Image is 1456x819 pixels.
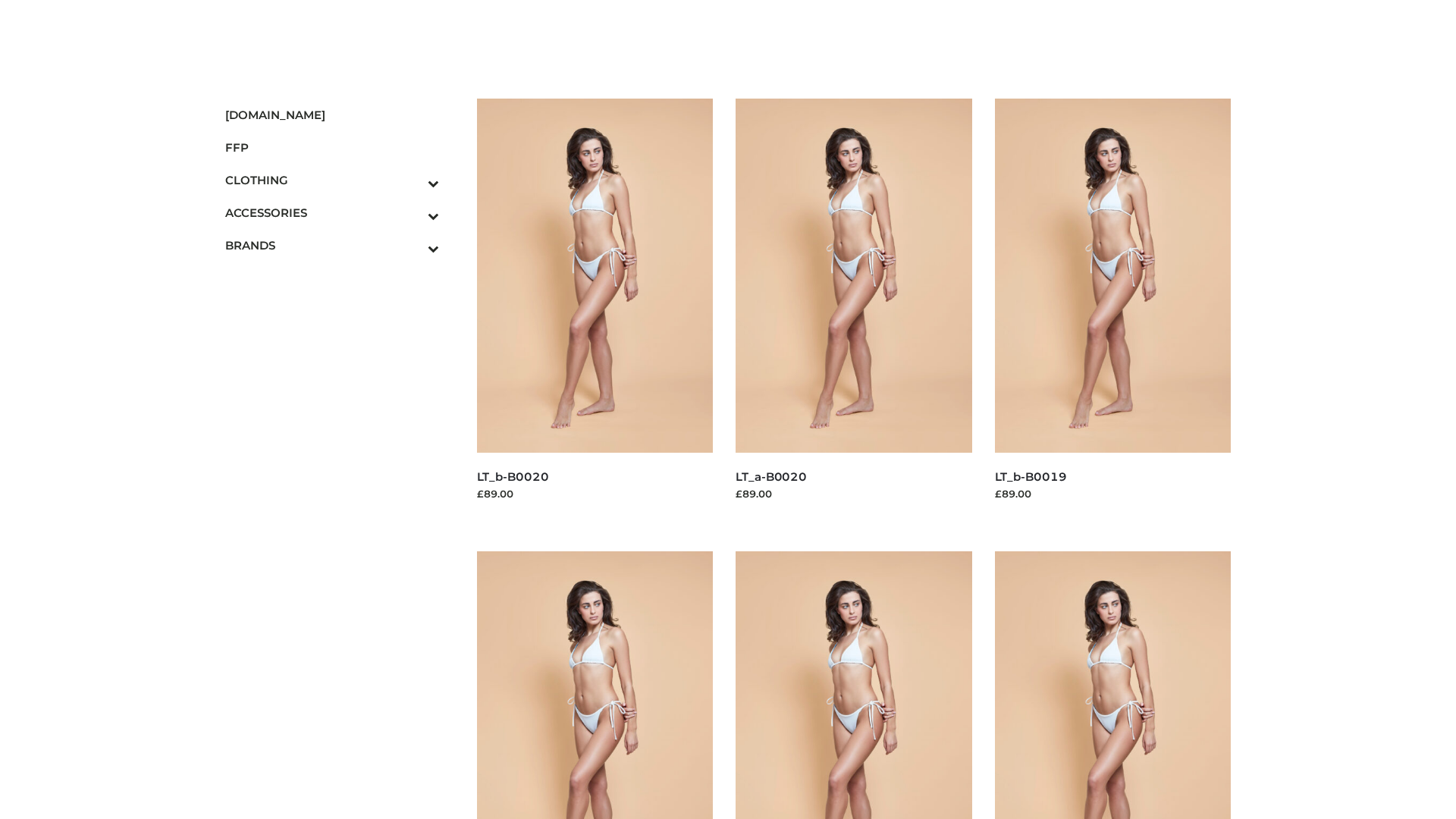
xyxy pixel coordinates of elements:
[995,486,1232,501] div: £89.00
[736,504,792,516] a: Read more
[225,229,439,262] a: BRANDSToggle Submenu
[995,504,1051,516] a: Read more
[386,229,439,262] button: Toggle Submenu
[225,196,439,229] a: ACCESSORIESToggle Submenu
[1181,34,1207,45] bdi: 0.00
[225,237,439,254] span: BRANDS
[225,131,439,164] a: FFP
[225,99,439,131] a: [DOMAIN_NAME]
[1181,34,1207,45] a: £0.00
[225,139,439,156] span: FFP
[736,469,807,484] a: LT_a-B0020
[736,486,972,501] div: £89.00
[386,164,439,196] button: Toggle Submenu
[477,504,533,516] a: Read more
[477,469,549,484] a: LT_b-B0020
[1181,34,1187,45] span: £
[225,171,439,189] span: CLOTHING
[225,106,439,124] span: [DOMAIN_NAME]
[477,486,714,501] div: £89.00
[649,10,877,70] img: Schmodel Admin 964
[225,204,439,221] span: ACCESSORIES
[225,164,439,196] a: CLOTHINGToggle Submenu
[283,34,340,45] a: Test53
[386,196,439,229] button: Toggle Submenu
[995,469,1067,484] a: LT_b-B0019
